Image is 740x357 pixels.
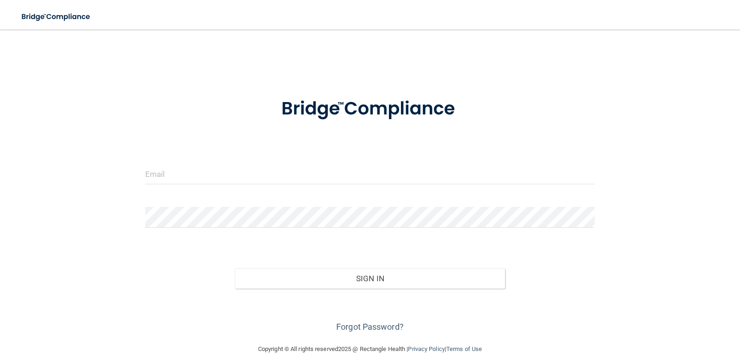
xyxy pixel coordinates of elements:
[14,7,99,26] img: bridge_compliance_login_screen.278c3ca4.svg
[408,345,444,352] a: Privacy Policy
[235,268,505,289] button: Sign In
[446,345,482,352] a: Terms of Use
[262,85,478,133] img: bridge_compliance_login_screen.278c3ca4.svg
[145,163,595,184] input: Email
[336,322,404,332] a: Forgot Password?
